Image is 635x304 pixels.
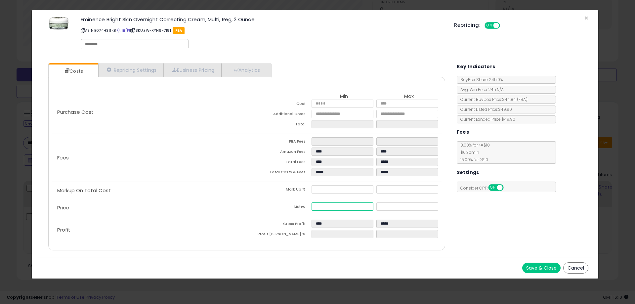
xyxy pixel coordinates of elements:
[457,168,479,177] h5: Settings
[457,157,488,162] span: 15.00 % for > $10
[457,128,469,136] h5: Fees
[457,87,504,92] span: Avg. Win Price 24h: N/A
[457,63,495,71] h5: Key Indicators
[247,158,312,168] td: Total Fees
[312,94,376,100] th: Min
[517,97,528,102] span: ( FBA )
[247,110,312,120] td: Additional Costs
[173,27,185,34] span: FBA
[52,205,247,210] p: Price
[52,188,247,193] p: Markup On Total Cost
[247,230,312,240] td: Profit [PERSON_NAME] %
[117,28,120,33] a: BuyBox page
[457,77,503,82] span: BuyBox Share 24h: 0%
[499,23,510,28] span: OFF
[49,65,98,78] a: Costs
[457,185,512,191] span: Consider CPT:
[584,13,588,23] span: ×
[247,148,312,158] td: Amazon Fees
[457,142,490,162] span: 8.00 % for <= $10
[376,94,441,100] th: Max
[247,137,312,148] td: FBA Fees
[49,17,69,30] img: 41bU-t8OZ1L._SL60_.jpg
[522,263,561,273] button: Save & Close
[126,28,130,33] a: Your listing only
[52,109,247,115] p: Purchase Cost
[81,25,444,36] p: ASIN: B074HS11KB | SKU: EW-XYH6-718T
[52,155,247,160] p: Fees
[502,185,513,191] span: OFF
[454,22,481,28] h5: Repricing:
[502,97,528,102] span: $44.84
[247,220,312,230] td: Gross Profit
[222,63,271,77] a: Analytics
[457,116,515,122] span: Current Landed Price: $49.90
[485,23,493,28] span: ON
[247,185,312,195] td: Mark Up %
[247,168,312,178] td: Total Costs & Fees
[81,17,444,22] h3: Eminence Bright Skin Overnight Correcting Cream, Multi, Reg, 2 Ounce
[98,63,164,77] a: Repricing Settings
[122,28,125,33] a: All offer listings
[247,120,312,130] td: Total
[457,150,479,155] span: $0.30 min
[457,97,528,102] span: Current Buybox Price:
[52,227,247,233] p: Profit
[563,262,588,274] button: Cancel
[247,100,312,110] td: Cost
[164,63,222,77] a: Business Pricing
[489,185,497,191] span: ON
[457,107,512,112] span: Current Listed Price: $49.90
[247,202,312,213] td: Listed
